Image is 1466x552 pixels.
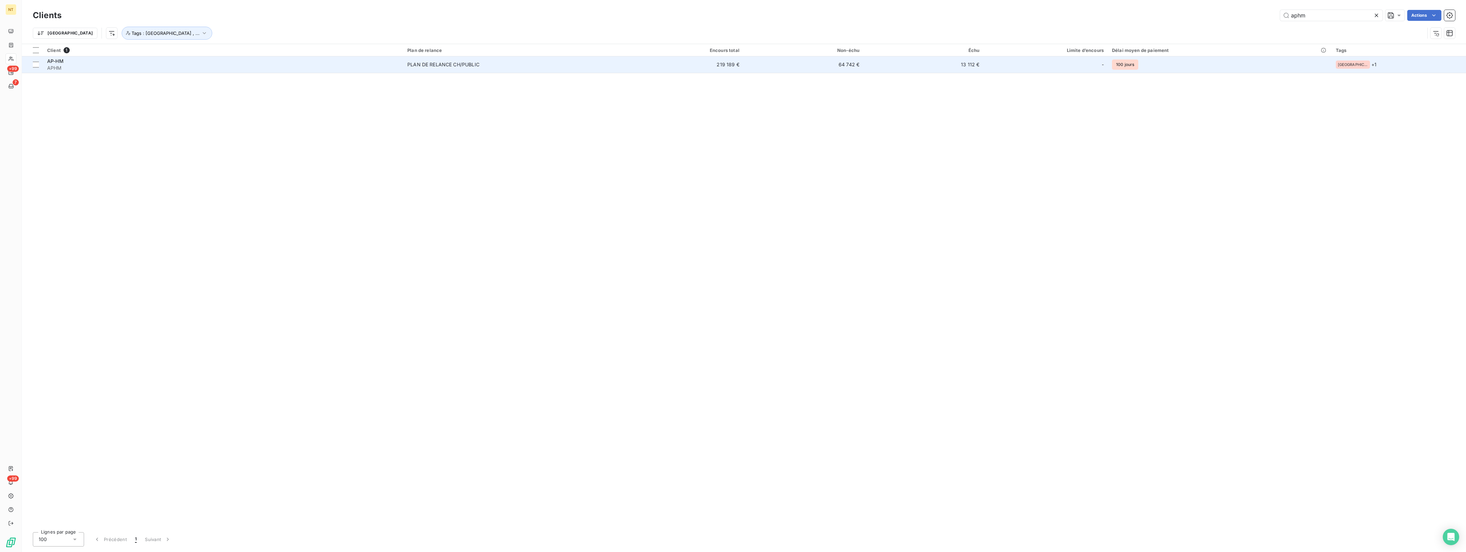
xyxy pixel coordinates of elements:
[5,4,16,15] div: NT
[1371,61,1376,68] span: + 1
[47,48,61,53] span: Client
[47,65,399,71] span: APHM
[5,537,16,548] img: Logo LeanPay
[141,532,175,547] button: Suivant
[1407,10,1441,21] button: Actions
[407,61,479,68] div: PLAN DE RELANCE CH/PUBLIC
[864,56,983,73] td: 13 112 €
[623,56,743,73] td: 219 189 €
[7,475,19,482] span: +99
[47,58,64,64] span: AP-HM
[1112,48,1328,53] div: Délai moyen de paiement
[122,27,212,40] button: Tags : [GEOGRAPHIC_DATA] , ...
[1443,529,1459,545] div: Open Intercom Messenger
[1280,10,1383,21] input: Rechercher
[1336,48,1462,53] div: Tags
[407,48,619,53] div: Plan de relance
[744,56,864,73] td: 64 742 €
[868,48,979,53] div: Échu
[748,48,859,53] div: Non-échu
[7,66,19,72] span: +99
[1112,59,1138,70] span: 100 jours
[131,532,141,547] button: 1
[90,532,131,547] button: Précédent
[64,47,70,53] span: 1
[33,9,62,22] h3: Clients
[132,30,200,36] span: Tags : [GEOGRAPHIC_DATA] , ...
[135,536,137,543] span: 1
[627,48,739,53] div: Encours total
[988,48,1104,53] div: Limite d’encours
[1102,61,1104,68] span: -
[33,28,97,39] button: [GEOGRAPHIC_DATA]
[1338,63,1368,67] span: [GEOGRAPHIC_DATA]
[39,536,47,543] span: 100
[13,79,19,85] span: 7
